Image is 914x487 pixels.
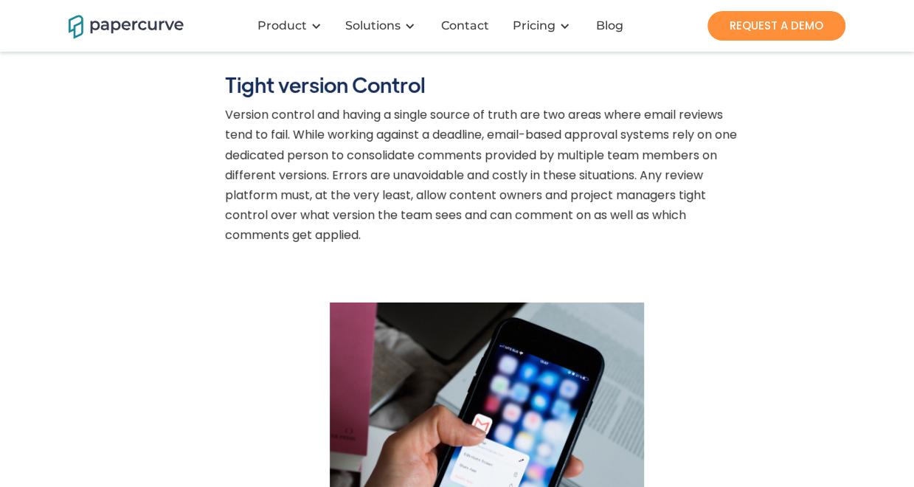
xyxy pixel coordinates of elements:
p: Version control and having a single source of truth are two areas where email reviews tend to fai... [225,105,749,252]
a: Contact [430,18,504,33]
div: Product [257,18,307,33]
div: Solutions [336,4,430,48]
h2: Tight version Control [225,71,426,97]
div: Product [249,4,336,48]
div: Pricing [504,4,585,48]
div: Blog [596,18,623,33]
a: Pricing [513,18,555,33]
div: Contact [441,18,489,33]
a: home [69,13,165,38]
div: Solutions [345,18,401,33]
a: REQUEST A DEMO [707,11,845,41]
a: Blog [585,18,638,33]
